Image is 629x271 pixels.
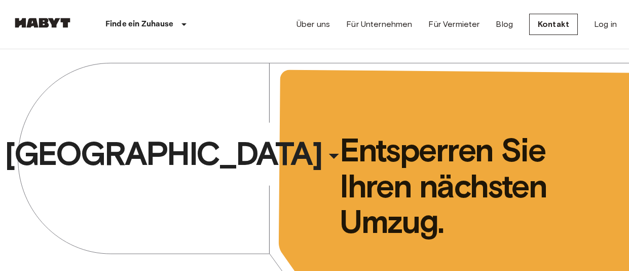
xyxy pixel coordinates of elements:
p: Finde ein Zuhause [105,18,174,30]
a: Für Unternehmen [346,18,412,30]
a: Für Vermieter [428,18,479,30]
a: Log in [594,18,617,30]
a: Über uns [297,18,330,30]
span: [GEOGRAPHIC_DATA] [5,133,322,174]
a: Blog [496,18,513,30]
button: [GEOGRAPHIC_DATA] [1,130,350,177]
span: Entsperren Sie Ihren nächsten Umzug. [340,133,591,240]
img: Habyt [12,18,73,28]
a: Kontakt [529,14,578,35]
